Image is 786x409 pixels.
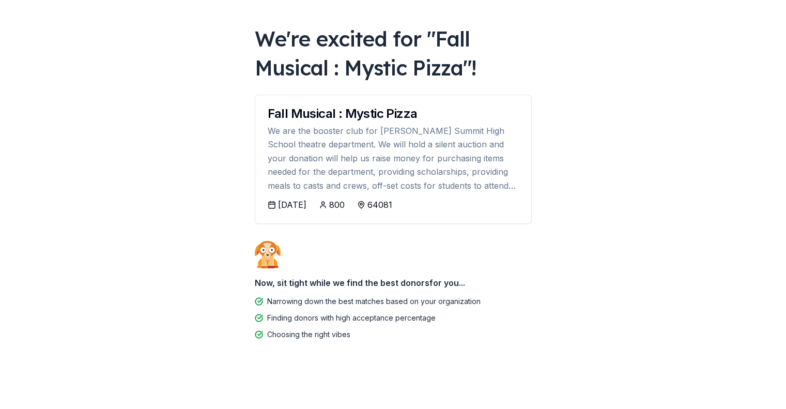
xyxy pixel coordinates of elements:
div: We're excited for " Fall Musical : Mystic Pizza "! [255,24,532,82]
div: Fall Musical : Mystic Pizza [268,108,519,120]
div: Choosing the right vibes [267,328,350,341]
div: 800 [329,199,345,211]
div: 64081 [367,199,392,211]
div: We are the booster club for [PERSON_NAME] Summit High School theatre department. We will hold a s... [268,124,519,192]
div: Narrowing down the best matches based on your organization [267,295,481,308]
div: Now, sit tight while we find the best donors for you... [255,272,532,293]
div: [DATE] [278,199,306,211]
img: Dog waiting patiently [255,240,281,268]
div: Finding donors with high acceptance percentage [267,312,436,324]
